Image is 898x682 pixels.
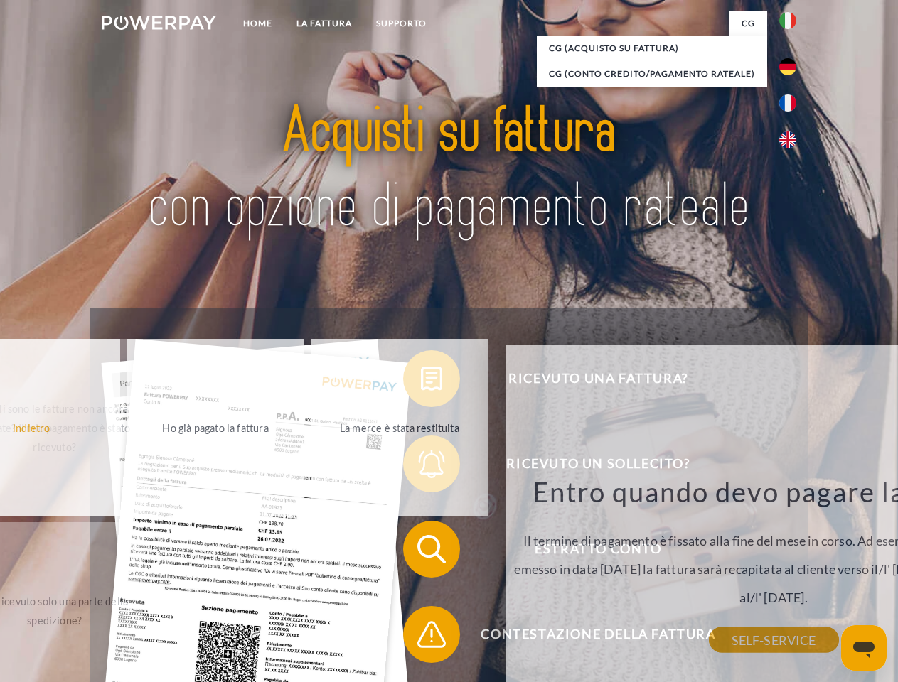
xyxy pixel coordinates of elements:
iframe: Pulsante per aprire la finestra di messaggistica [841,625,887,671]
div: La merce è stata restituita [319,418,479,437]
img: logo-powerpay-white.svg [102,16,216,30]
a: CG (Conto Credito/Pagamento rateale) [537,61,767,87]
a: CG [729,11,767,36]
img: fr [779,94,796,112]
img: it [779,12,796,29]
button: Estratto conto [403,521,773,578]
img: qb_warning.svg [414,617,449,652]
a: Supporto [364,11,439,36]
button: Contestazione della fattura [403,606,773,663]
a: SELF-SERVICE [709,627,839,653]
a: LA FATTURA [284,11,364,36]
img: qb_search.svg [414,531,449,567]
img: title-powerpay_it.svg [136,68,762,272]
a: CG (Acquisto su fattura) [537,36,767,61]
img: de [779,58,796,75]
div: Ho già pagato la fattura [136,418,296,437]
a: Home [231,11,284,36]
img: en [779,131,796,148]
